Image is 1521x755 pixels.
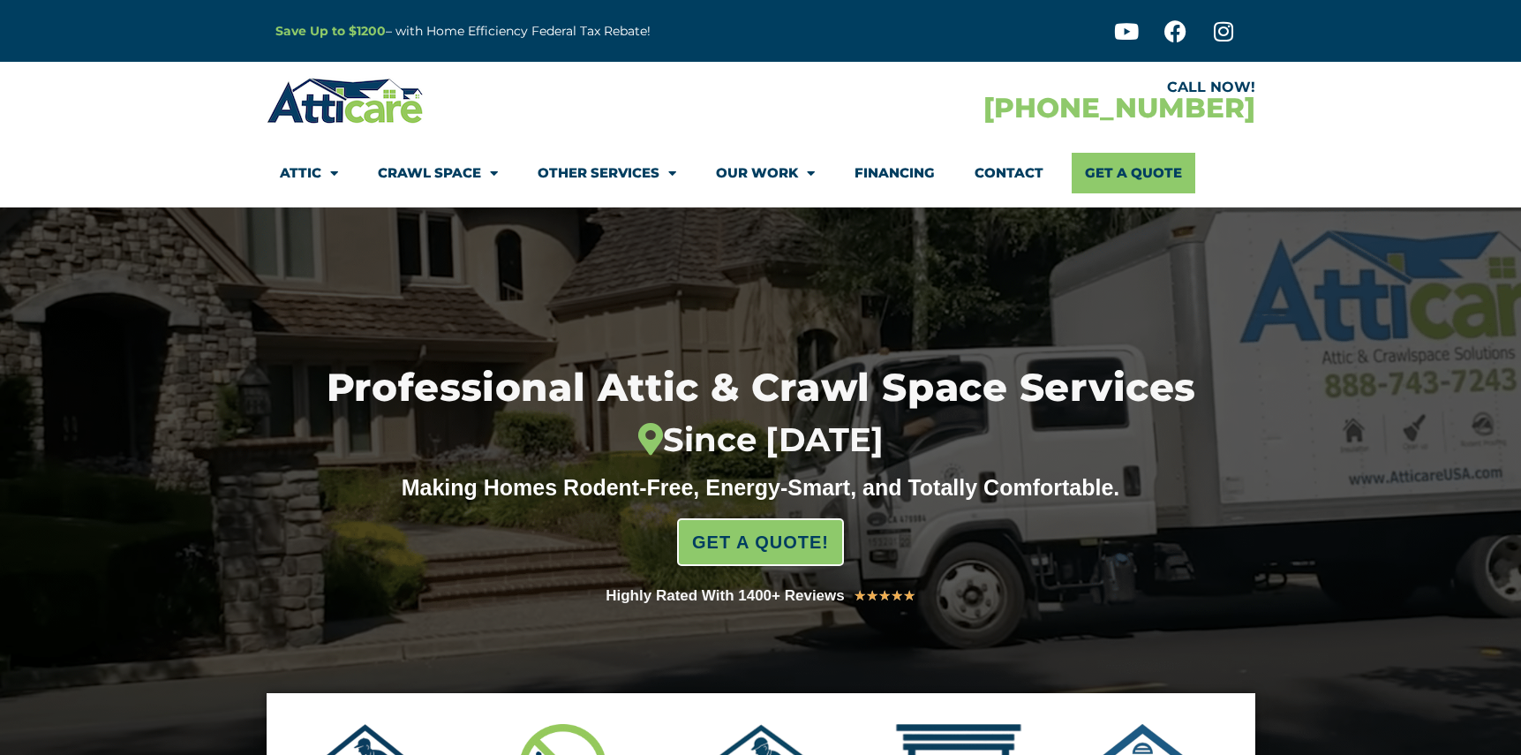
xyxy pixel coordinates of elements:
[761,80,1255,94] div: CALL NOW!
[1072,153,1195,193] a: Get A Quote
[878,585,891,608] i: ★
[692,525,829,560] span: GET A QUOTE!
[538,153,676,193] a: Other Services
[275,23,386,39] a: Save Up to $1200
[854,585,915,608] div: 5/5
[275,21,847,42] p: – with Home Efficiency Federal Tax Rebate!
[891,585,903,608] i: ★
[378,153,498,193] a: Crawl Space
[368,474,1154,501] div: Making Homes Rodent-Free, Energy-Smart, and Totally Comfortable.
[606,584,845,608] div: Highly Rated With 1400+ Reviews
[280,153,1242,193] nav: Menu
[866,585,878,608] i: ★
[716,153,815,193] a: Our Work
[237,368,1284,460] h1: Professional Attic & Crawl Space Services
[855,153,935,193] a: Financing
[854,585,866,608] i: ★
[903,585,915,608] i: ★
[280,153,338,193] a: Attic
[975,153,1043,193] a: Contact
[237,421,1284,460] div: Since [DATE]
[677,518,844,566] a: GET A QUOTE!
